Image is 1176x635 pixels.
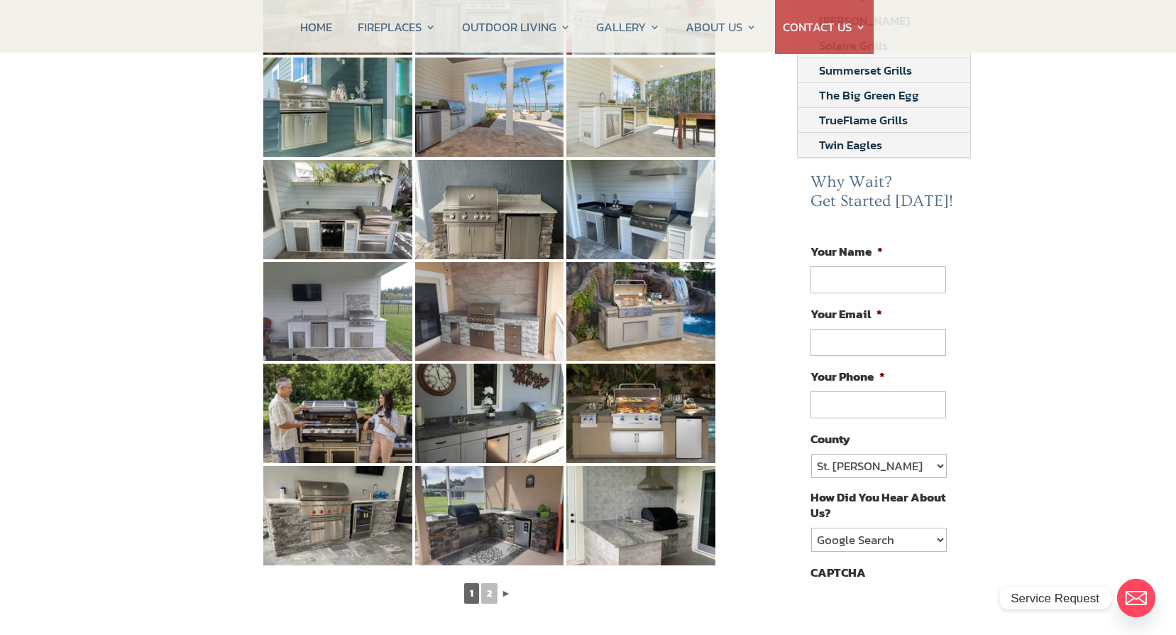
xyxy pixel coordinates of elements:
[810,565,866,580] label: CAPTCHA
[415,160,564,259] img: 13
[566,262,715,362] img: 17
[810,369,885,384] label: Your Phone
[566,364,715,463] img: 20
[798,108,929,132] a: TrueFlame Grills
[566,466,715,565] img: 23
[263,58,412,157] img: 9
[1117,579,1155,617] a: Email
[810,489,945,521] label: How Did You Hear About Us?
[500,585,512,602] a: ►
[263,364,412,463] img: 18
[464,583,479,604] span: 1
[798,58,933,82] a: Summerset Grills
[263,160,412,259] img: 12
[415,466,564,565] img: 22
[798,133,903,157] a: Twin Eagles
[415,58,564,157] img: 10
[415,262,564,362] img: 16
[415,364,564,463] img: 19
[566,160,715,259] img: 14
[810,173,957,219] h2: Why Wait? Get Started [DATE]!
[798,83,940,107] a: The Big Green Egg
[810,431,850,447] label: County
[481,583,498,604] a: 2
[810,306,882,322] label: Your Email
[263,466,412,565] img: 21
[566,58,715,157] img: 11
[810,244,883,259] label: Your Name
[263,262,412,362] img: 15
